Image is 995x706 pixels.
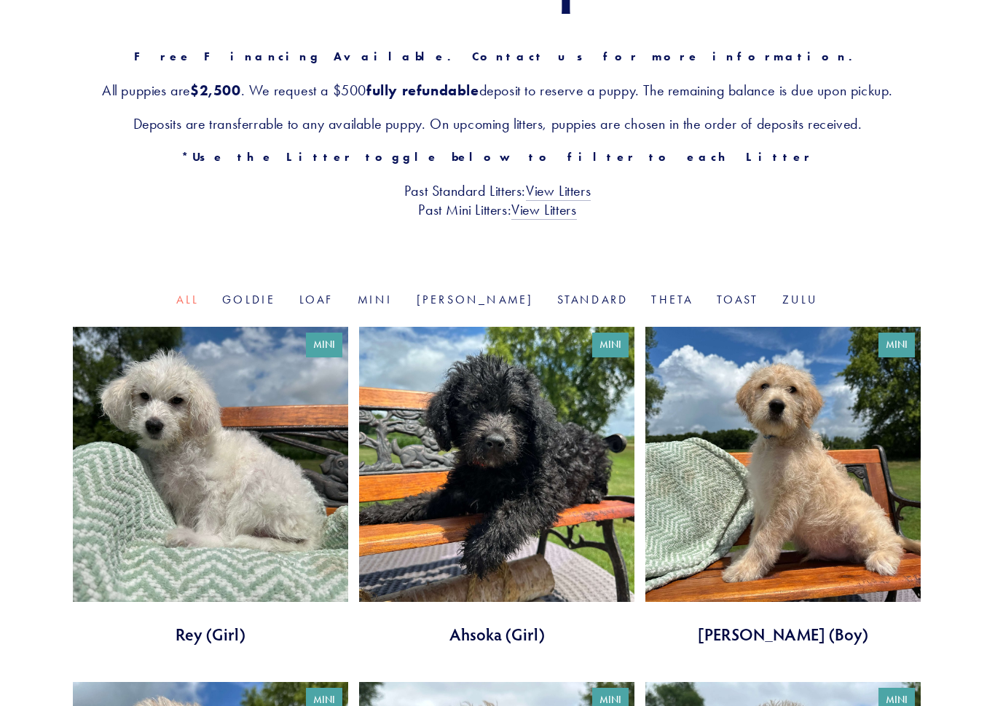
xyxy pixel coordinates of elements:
[134,49,862,63] strong: Free Financing Available. Contact us for more information.
[651,293,693,306] a: Theta
[511,201,576,220] a: View Litters
[782,293,819,306] a: Zulu
[417,293,534,306] a: [PERSON_NAME]
[717,293,759,306] a: Toast
[190,82,241,99] strong: $2,500
[526,182,591,201] a: View Litters
[181,150,813,164] strong: *Use the Litter toggle below to filter to each Litter
[73,114,922,133] h3: Deposits are transferrable to any available puppy. On upcoming litters, puppies are chosen in the...
[176,293,199,306] a: All
[358,293,393,306] a: Mini
[73,181,922,219] h3: Past Standard Litters: Past Mini Litters:
[557,293,629,306] a: Standard
[299,293,334,306] a: Loaf
[222,293,275,306] a: Goldie
[73,81,922,100] h3: All puppies are . We request a $500 deposit to reserve a puppy. The remaining balance is due upon...
[366,82,479,99] strong: fully refundable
